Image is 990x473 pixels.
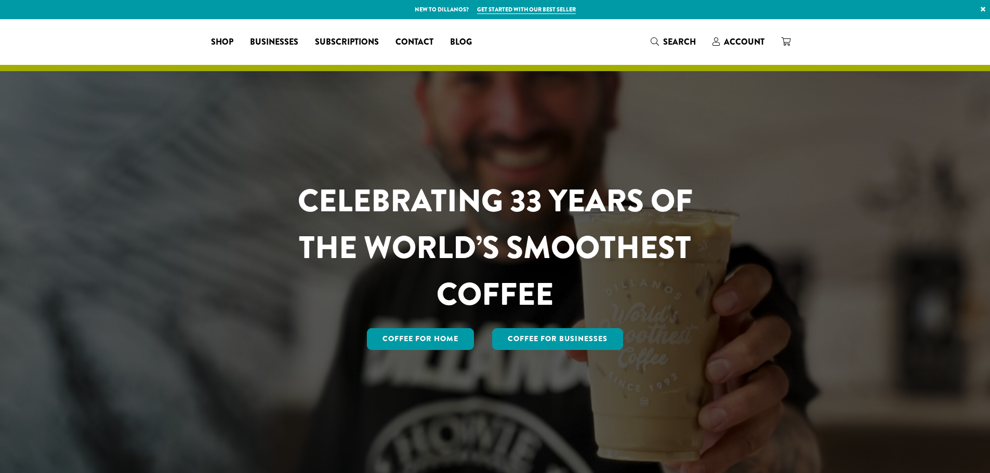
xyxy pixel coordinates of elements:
span: Businesses [250,36,298,49]
span: Shop [211,36,233,49]
span: Account [724,36,764,48]
span: Search [663,36,696,48]
a: Search [642,33,704,50]
h1: CELEBRATING 33 YEARS OF THE WORLD’S SMOOTHEST COFFEE [267,178,723,318]
a: Shop [203,34,242,50]
a: Coffee for Home [367,328,474,350]
span: Subscriptions [315,36,379,49]
span: Blog [450,36,472,49]
a: Get started with our best seller [477,5,576,14]
a: Coffee For Businesses [492,328,623,350]
span: Contact [395,36,433,49]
